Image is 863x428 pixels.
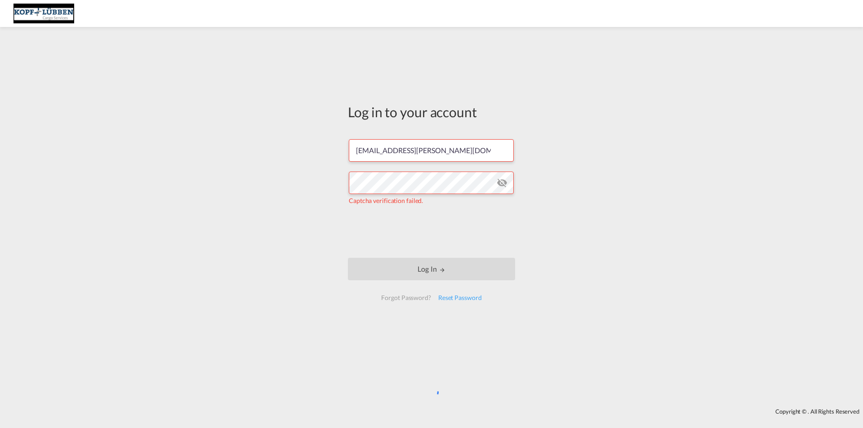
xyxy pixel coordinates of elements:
div: Log in to your account [348,102,515,121]
div: Reset Password [435,290,485,306]
img: 25cf3bb0aafc11ee9c4fdbd399af7748.JPG [13,4,74,24]
span: Captcha verification failed. [349,197,423,204]
md-icon: icon-eye-off [497,177,507,188]
button: LOGIN [348,258,515,280]
div: Forgot Password? [378,290,434,306]
iframe: reCAPTCHA [363,214,500,249]
input: Enter email/phone number [349,139,514,162]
